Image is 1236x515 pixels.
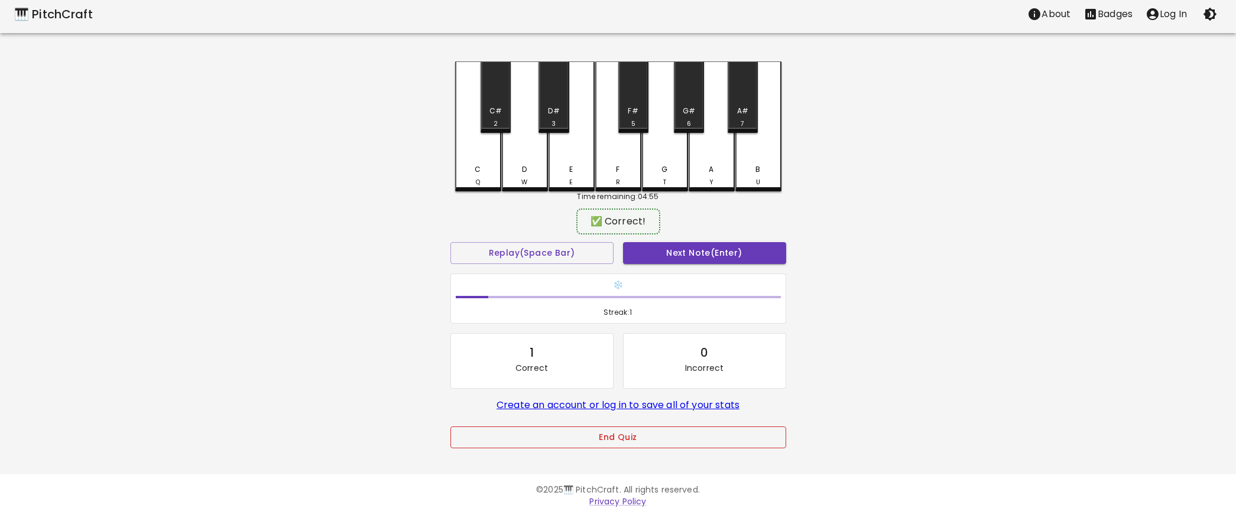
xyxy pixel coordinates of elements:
[456,307,781,318] span: Streak: 1
[450,426,786,448] button: End Quiz
[456,279,781,292] h6: ❄️
[548,106,559,116] div: D#
[623,242,786,264] button: Next Note(Enter)
[1139,2,1193,26] button: account of current user
[685,362,724,374] p: Incorrect
[476,178,480,187] div: Q
[582,214,654,229] div: ✅ Correct!
[755,164,760,175] div: B
[450,242,614,264] button: Replay(Space Bar)
[1077,2,1139,26] button: Stats
[616,164,619,175] div: F
[1021,2,1077,26] button: About
[616,178,620,187] div: R
[631,119,635,129] div: 5
[756,178,760,187] div: U
[1042,7,1070,21] p: About
[628,106,638,116] div: F#
[14,5,93,24] a: 🎹 PitchCraft
[521,178,527,187] div: W
[278,484,959,496] p: © 2025 🎹 PitchCraft. All rights reserved.
[1098,7,1133,21] p: Badges
[683,106,695,116] div: G#
[455,191,781,202] div: Time remaining: 04:55
[515,362,548,374] p: Correct
[552,119,556,129] div: 3
[700,343,708,362] div: 0
[661,164,667,175] div: G
[663,178,666,187] div: T
[737,106,748,116] div: A#
[522,164,527,175] div: D
[530,343,534,362] div: 1
[489,106,502,116] div: C#
[687,119,691,129] div: 6
[589,496,646,507] a: Privacy Policy
[494,119,498,129] div: 2
[1160,7,1187,21] p: Log In
[709,178,713,187] div: Y
[569,178,573,187] div: E
[709,164,713,175] div: A
[475,164,481,175] div: C
[741,119,744,129] div: 7
[497,398,739,412] a: Create an account or log in to save all of your stats
[569,164,573,175] div: E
